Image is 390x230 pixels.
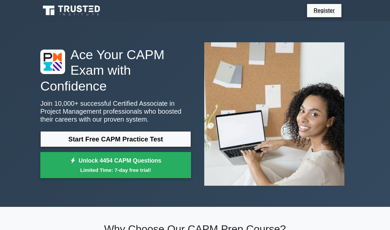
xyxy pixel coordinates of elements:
[49,166,183,174] small: Limited Time: 7-day free trial!
[310,6,339,15] a: Register
[40,99,191,123] p: Join 10,000+ successful Certified Associate in Project Management professionals who boosted their...
[40,131,191,147] a: Start Free CAPM Practice Test
[40,152,191,178] a: Unlock 4454 CAPM QuestionsLimited Time: 7-day free trial!
[40,47,191,94] h1: Ace Your CAPM Exam with Confidence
